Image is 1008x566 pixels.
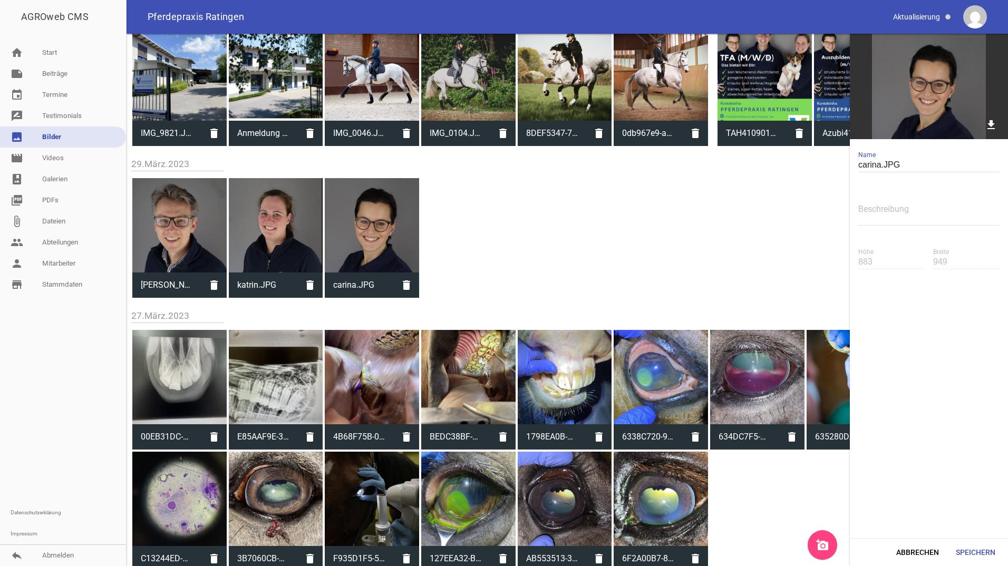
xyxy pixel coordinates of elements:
[394,424,419,450] i: delete
[229,271,298,299] span: katrin.JPG
[132,423,201,451] span: 00EB31DC-2BC3-4E63-A699-C17D8EF07567.jpeg
[229,120,298,147] span: Anmeldung Foto.png
[985,119,997,131] i: download
[11,67,23,80] i: note
[779,424,805,450] i: delete
[518,120,587,147] span: 8DEF5347-7EF8-4BAB-9F3A-88062DD01AE6.JPG
[421,423,490,451] span: BEDC38BF-17E8-45DC-A935-715AB52EE994.jpeg
[201,272,227,298] i: delete
[132,120,201,147] span: IMG_9821.JPG
[229,423,298,451] span: E85AAF9E-3104-4935-AF50-E1AE2449DBC8.jpeg
[11,215,23,228] i: attach_file
[518,423,587,451] span: 1798EA0B-BAAA-44AA-9E98-C8CEF5013D07.jpeg
[11,152,23,164] i: movie
[131,309,1003,323] h2: 27.März.2023
[11,278,23,291] i: store_mall_directory
[807,423,876,451] span: 635280DA-2547-42BA-84B7-8AF8C80166F0.jpeg
[421,120,490,147] span: IMG_0104.JPG
[718,120,787,147] span: TAH410901.jpg
[586,424,612,450] i: delete
[947,543,1004,562] button: Speichern
[148,12,245,22] span: Pferdepraxis Ratingen
[11,131,23,143] i: image
[394,121,419,146] i: delete
[325,271,394,299] span: carina.JPG
[11,194,23,207] i: picture_as_pdf
[325,423,394,451] span: 4B68F75B-05D3-4D98-86F1-BB20CB790F93.jpeg
[11,110,23,122] i: rate_review
[683,121,708,146] i: delete
[888,543,947,562] button: Abbrechen
[297,424,323,450] i: delete
[490,121,516,146] i: delete
[132,271,201,299] span: martin.JPG
[201,121,227,146] i: delete
[850,34,1008,139] img: rlrvbcshrxyxngkhairjufbwmffr5zxmdztx2r4j.500.jpg
[683,424,708,450] i: delete
[787,121,812,146] i: delete
[11,236,23,249] i: people
[614,423,683,451] span: 6338C720-93D2-473D-98D6-D0DD0C56BD9B.jpeg
[814,120,883,147] span: Azubi410901.jpg
[297,272,323,298] i: delete
[11,46,23,59] i: home
[11,173,23,186] i: photo_album
[490,424,516,450] i: delete
[710,423,779,451] span: 634DC7F5-0269-403D-99E1-D6F4A7B2C2E0.jpeg
[11,549,23,562] i: reply
[816,539,829,551] i: add_a_photo
[614,120,683,147] span: 0db967e9-ad34-4071-a4b9-ed50aebb0f9e.JPG
[201,424,227,450] i: delete
[11,257,23,270] i: person
[980,113,1003,139] a: download
[11,89,23,101] i: event
[586,121,612,146] i: delete
[394,272,419,298] i: delete
[325,120,394,147] span: IMG_0046.JPG
[297,121,323,146] i: delete
[131,157,420,171] h2: 29.März.2023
